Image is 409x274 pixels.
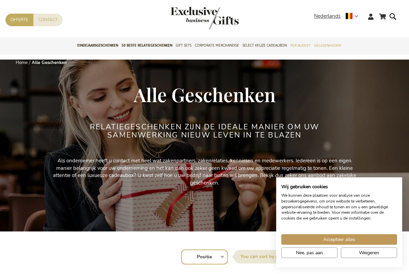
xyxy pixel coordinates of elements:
[51,157,358,187] p: Als ondernemer heeft u contact met heel wat zakenpartners, zakenrelaties, kennissen en medewerker...
[242,42,287,49] span: Select Keuze Cadeaubon
[134,82,276,107] span: Alle Geschenken
[359,249,379,256] span: Weigeren
[296,249,323,256] span: Nee, pas aan
[77,123,332,139] h2: Relatiegeschenken zijn de ideale manier om uw samenwerking nieuw leven in te blazen
[122,42,172,49] span: 50 beste relatiegeschenken
[341,247,397,258] button: Alle cookies weigeren
[176,42,191,49] span: Gift Sets
[77,42,118,49] span: Eindejaarsgeschenken
[281,247,337,258] button: Pas cookie voorkeuren aan
[323,236,355,243] span: Accepteer alles
[234,250,294,263] label: Sorteer op
[32,60,67,66] strong: Alle Geschenken
[314,12,341,20] span: Nederlands
[290,42,311,49] span: Per Budget
[281,184,397,190] h2: Wij gebruiken cookies
[281,234,397,245] button: Accepteer alle cookies
[195,42,239,49] span: Corporate Merchandise
[33,14,63,26] a: Contact
[16,60,28,66] a: Home
[314,42,341,49] span: Gelegenheden
[314,12,363,20] div: Nederlands
[281,193,397,221] p: We kunnen deze plaatsen voor analyse van onze bezoekersgegevens, om onze website te verbeteren, g...
[171,7,239,29] img: Exclusive Business gifts logo
[171,7,205,29] a: store logo
[5,14,33,26] a: Offerte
